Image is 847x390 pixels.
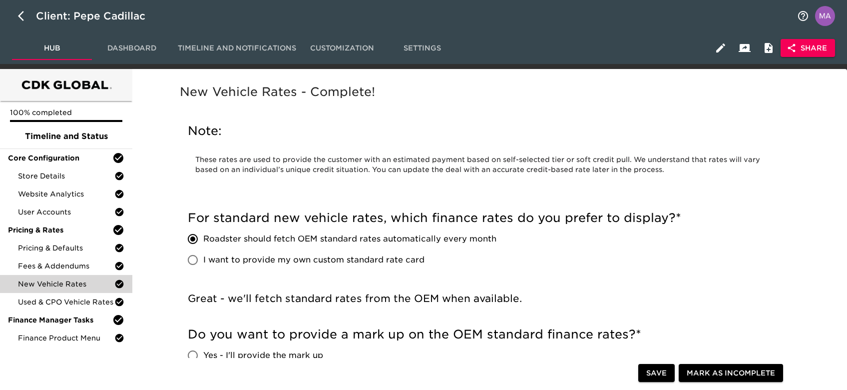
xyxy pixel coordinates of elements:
[388,42,456,54] span: Settings
[646,367,667,379] span: Save
[18,261,114,271] span: Fees & Addendums
[18,42,86,54] span: Hub
[18,189,114,199] span: Website Analytics
[8,225,112,235] span: Pricing & Rates
[789,42,827,54] span: Share
[98,42,166,54] span: Dashboard
[18,243,114,253] span: Pricing & Defaults
[203,254,424,266] span: I want to provide my own custom standard rate card
[815,6,835,26] img: Profile
[180,84,795,100] h5: New Vehicle Rates - Complete!
[781,39,835,57] button: Share
[10,107,122,117] p: 100% completed
[18,297,114,307] span: Used & CPO Vehicle Rates
[679,364,783,382] button: Mark as Incomplete
[203,349,323,361] span: Yes - I'll provide the mark up
[18,333,114,343] span: Finance Product Menu
[203,233,496,245] span: Roadster should fetch OEM standard rates automatically every month
[18,279,114,289] span: New Vehicle Rates
[8,315,112,325] span: Finance Manager Tasks
[733,36,757,60] button: Client View
[18,207,114,217] span: User Accounts
[8,153,112,163] span: Core Configuration
[195,155,762,173] span: These rates are used to provide the customer with an estimated payment based on self-selected tie...
[18,171,114,181] span: Store Details
[638,364,675,382] button: Save
[791,4,815,28] button: notifications
[188,123,787,139] h5: Note:
[188,292,522,304] span: Great - we'll fetch standard rates from the OEM when available.
[178,42,296,54] span: Timeline and Notifications
[188,326,787,342] h5: Do you want to provide a mark up on the OEM standard finance rates?
[709,36,733,60] button: Edit Hub
[188,210,787,226] h5: For standard new vehicle rates, which finance rates do you prefer to display?
[687,367,775,379] span: Mark as Incomplete
[8,130,124,142] span: Timeline and Status
[36,8,159,24] div: Client: Pepe Cadillac
[757,36,781,60] button: Internal Notes and Comments
[308,42,376,54] span: Customization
